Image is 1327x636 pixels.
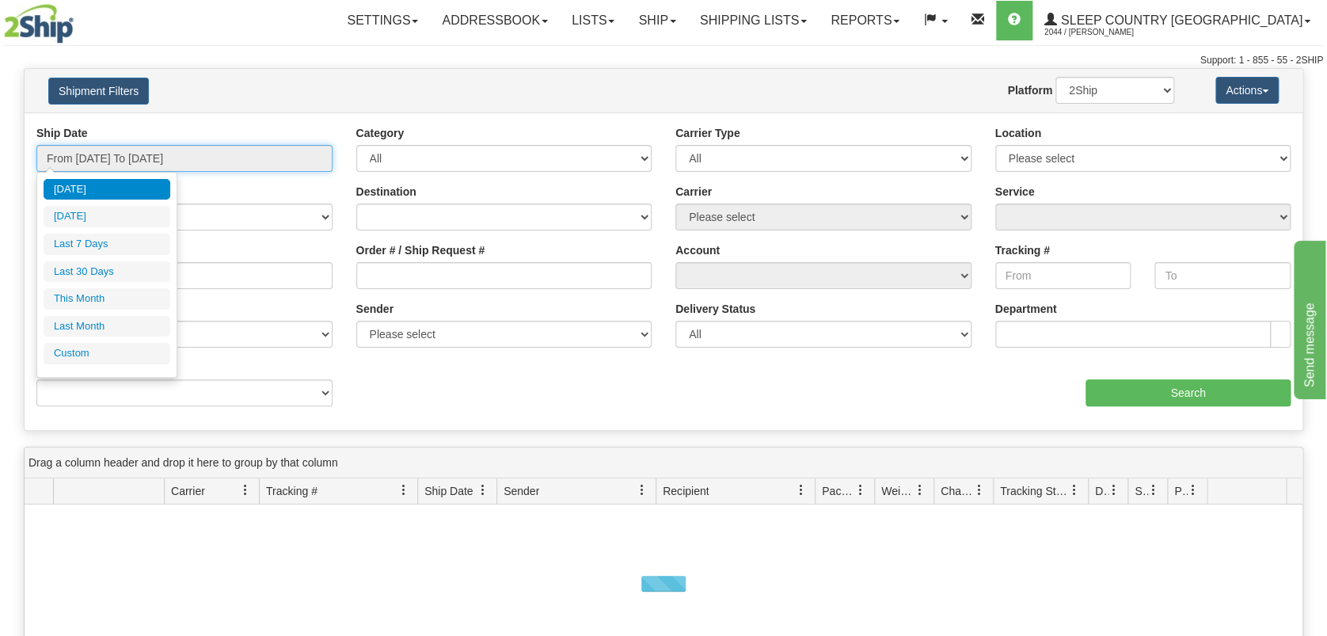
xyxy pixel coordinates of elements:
[995,301,1057,317] label: Department
[675,184,712,200] label: Carrier
[1215,77,1279,104] button: Actions
[1007,82,1052,98] label: Platform
[356,184,416,200] label: Destination
[4,54,1323,67] div: Support: 1 - 855 - 55 - 2SHIP
[44,206,170,227] li: [DATE]
[1086,379,1291,406] input: Search
[44,343,170,364] li: Custom
[626,1,687,40] a: Ship
[470,477,496,504] a: Ship Date filter column settings
[663,483,709,499] span: Recipient
[44,261,170,283] li: Last 30 Days
[1291,237,1325,398] iframe: chat widget
[4,4,74,44] img: logo2044.jpg
[48,78,149,105] button: Shipment Filters
[788,477,815,504] a: Recipient filter column settings
[44,288,170,310] li: This Month
[390,477,417,504] a: Tracking # filter column settings
[1140,477,1167,504] a: Shipment Issues filter column settings
[1174,483,1188,499] span: Pickup Status
[424,483,473,499] span: Ship Date
[335,1,430,40] a: Settings
[356,242,485,258] label: Order # / Ship Request #
[12,10,146,29] div: Send message
[995,125,1041,141] label: Location
[44,179,170,200] li: [DATE]
[995,262,1131,289] input: From
[675,125,740,141] label: Carrier Type
[430,1,560,40] a: Addressbook
[847,477,874,504] a: Packages filter column settings
[966,477,993,504] a: Charge filter column settings
[1135,483,1148,499] span: Shipment Issues
[822,483,855,499] span: Packages
[266,483,317,499] span: Tracking #
[232,477,259,504] a: Carrier filter column settings
[675,301,755,317] label: Delivery Status
[1101,477,1127,504] a: Delivery Status filter column settings
[1095,483,1108,499] span: Delivery Status
[819,1,911,40] a: Reports
[504,483,539,499] span: Sender
[1057,13,1302,27] span: Sleep Country [GEOGRAPHIC_DATA]
[907,477,933,504] a: Weight filter column settings
[675,242,720,258] label: Account
[1032,1,1322,40] a: Sleep Country [GEOGRAPHIC_DATA] 2044 / [PERSON_NAME]
[881,483,914,499] span: Weight
[171,483,205,499] span: Carrier
[995,184,1035,200] label: Service
[44,316,170,337] li: Last Month
[1000,483,1069,499] span: Tracking Status
[1154,262,1291,289] input: To
[629,477,656,504] a: Sender filter column settings
[941,483,974,499] span: Charge
[1061,477,1088,504] a: Tracking Status filter column settings
[560,1,626,40] a: Lists
[25,447,1302,478] div: grid grouping header
[688,1,819,40] a: Shipping lists
[1180,477,1207,504] a: Pickup Status filter column settings
[44,234,170,255] li: Last 7 Days
[995,242,1050,258] label: Tracking #
[36,125,88,141] label: Ship Date
[356,301,394,317] label: Sender
[1044,25,1163,40] span: 2044 / [PERSON_NAME]
[356,125,405,141] label: Category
